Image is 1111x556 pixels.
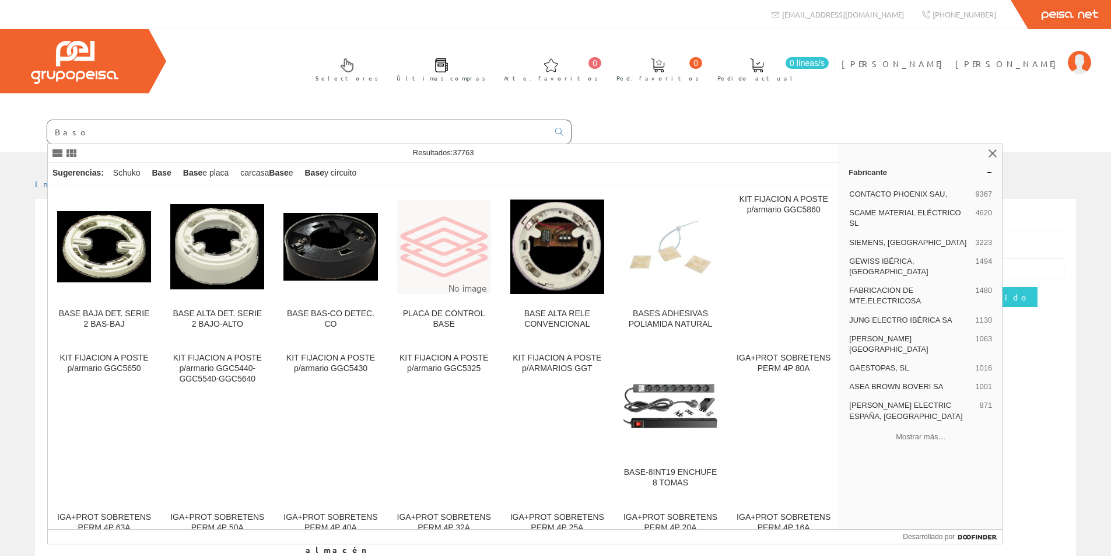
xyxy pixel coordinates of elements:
font: [PERSON_NAME][GEOGRAPHIC_DATA] [849,334,928,354]
img: BASE BAJA DET. SERIE 2 BAS-BAJ [57,211,151,282]
font: 1063 [975,334,992,343]
font: Selectores [316,74,378,82]
font: IGA+PROT SOBRETENS PERM 4P 32A [397,512,491,532]
a: KIT FIJACION A POSTE p/ARMARIOS GGT [501,344,614,502]
a: Selectores [304,48,384,89]
font: IGA+PROT SOBRETENS PERM 4P 20A [623,512,717,532]
font: 1480 [975,286,992,295]
a: KIT FIJACION A POSTE p/armario GGC5430 [274,344,387,502]
font: 3223 [975,238,992,247]
a: Últimas compras [385,48,492,89]
a: KIT FIJACION A POSTE p/armario GGC5325 [388,344,500,502]
button: Mostrar más… [844,427,997,446]
font: Pedido actual [717,74,797,82]
a: KIT FIJACION A POSTE p/armario GGC5650 [48,344,160,502]
font: Base [183,168,202,177]
font: IGA+PROT SOBRETENS PERM 4P 63A [57,512,151,532]
input: Buscar ... [47,120,548,144]
font: 0 [693,58,698,68]
font: BASE BAS-CO DETEC. CO [287,309,374,328]
font: Resultados: [413,148,453,157]
font: Ped. favoritos [616,74,699,82]
font: BASE ALTA RELE CONVENCIONAL [524,309,590,328]
font: IGA+PROT SOBRETENS PERM 4P 16A [737,512,830,532]
font: CONTACTO PHOENIX SAU, [849,190,947,198]
font: KIT FIJACION A POSTE p/armario GGC5325 [399,353,488,373]
font: Desarrollado por [903,533,955,541]
font: JUNG ELECTRO IBÉRICA SA [849,316,952,324]
font: Base [304,168,324,177]
font: Mostrar más… [896,432,945,440]
font: 1494 [975,257,992,265]
font: 0 [593,58,597,68]
font: ASEA BROWN BOVERI SA [849,382,943,391]
a: IGA+PROT SOBRETENS PERM 4P 16A [727,503,840,547]
font: BASES ADHESIVAS POLIAMIDA NATURAL [629,309,713,328]
a: Inicio [35,179,85,189]
a: KIT FIJACION A POSTE p/armario GGC5440-GGC5540-GGC5640 [161,344,274,502]
font: IGA+PROT SOBRETENS PERM 4P 25A [510,512,604,532]
font: IGA+PROT SOBRETENS PERM 4P 80A [737,353,830,373]
img: PLACA DE CONTROL BASE [397,200,491,293]
font: e [289,168,293,177]
a: BASE BAJA DET. SERIE 2 BAS-BAJ BASE BAJA DET. SERIE 2 BAS-BAJ [48,185,160,343]
font: GEWISS IBÉRICA, [GEOGRAPHIC_DATA] [849,257,928,276]
img: BASE ALTA RELE CONVENCIONAL [510,200,604,294]
font: Arte. favoritos [504,74,598,82]
img: BASE ALTA DET. SERIE 2 BAJO-ALTO [170,204,264,289]
font: 1016 [975,363,992,372]
font: SCAME MATERIAL ELÉCTRICO SL [849,208,961,228]
font: PLACA DE CONTROL BASE [403,309,485,328]
font: Base [152,168,171,177]
font: BASE ALTA DET. SERIE 2 BAJO-ALTO [173,309,262,328]
a: BASE ALTA RELE CONVENCIONAL BASE ALTA RELE CONVENCIONAL [501,185,614,343]
a: Desarrollado por [903,530,1002,544]
font: FABRICACION DE MTE.ELECTRICOSA [849,286,921,305]
font: KIT FIJACION A POSTE p/armario GGC5440-GGC5540-GGC5640 [173,353,262,383]
a: Fabricante [839,163,1002,181]
a: IGA+PROT SOBRETENS PERM 4P 50A [161,503,274,547]
font: IGA+PROT SOBRETENS PERM 4P 50A [170,512,264,532]
font: KIT FIJACION A POSTE p/armario GGC5430 [286,353,375,373]
font: [EMAIL_ADDRESS][DOMAIN_NAME] [782,9,904,19]
a: BASE BAS-CO DETEC. CO BASE BAS-CO DETEC. CO [274,185,387,343]
font: 1130 [975,316,992,324]
a: IGA+PROT SOBRETENS PERM 4P 40A [274,503,387,547]
font: 37763 [453,148,474,157]
a: IGA+PROT SOBRETENS PERM 4P 63A [48,503,160,547]
a: IGA+PROT SOBRETENS PERM 4P 25A [501,503,614,547]
a: IGA+PROT SOBRETENS PERM 4P 80A [727,344,840,502]
font: Sugerencias: [52,168,104,177]
a: IGA+PROT SOBRETENS PERM 4P 32A [388,503,500,547]
a: BASE-8INT19 ENCHUFE 8 TOMAS BASE-8INT19 ENCHUFE 8 TOMAS [614,344,727,502]
font: BASE BAJA DET. SERIE 2 BAS-BAJ [59,309,150,328]
font: SIEMENS, [GEOGRAPHIC_DATA] [849,238,966,247]
font: [PERSON_NAME] [PERSON_NAME] [842,58,1062,69]
font: BASE-8INT19 ENCHUFE 8 TOMAS [624,467,717,487]
img: BASES ADHESIVAS POLIAMIDA NATURAL [623,200,717,293]
font: KIT FIJACION A POSTE p/armario GGC5860 [740,194,828,214]
font: 9367 [975,190,992,198]
font: 0 líneas/s [790,58,825,68]
font: [PHONE_NUMBER] [933,9,996,19]
a: BASES ADHESIVAS POLIAMIDA NATURAL BASES ADHESIVAS POLIAMIDA NATURAL [614,185,727,343]
font: Últimas compras [397,74,486,82]
font: IGA+PROT SOBRETENS PERM 4P 40A [283,512,377,532]
img: BASE BAS-CO DETEC. CO [283,213,377,280]
font: GAESTOPAS, SL [849,363,909,372]
a: KIT FIJACION A POSTE p/armario GGC5860 [727,185,840,343]
font: KIT FIJACION A POSTE p/ARMARIOS GGT [513,353,601,373]
font: Base [269,168,288,177]
font: carcasa [240,168,269,177]
font: 4620 [975,208,992,217]
font: e placa [202,168,229,177]
font: [PERSON_NAME] ELECTRIC ESPAÑA, [GEOGRAPHIC_DATA] [849,401,962,420]
a: PLACA DE CONTROL BASE PLACA DE CONTROL BASE [388,185,500,343]
img: Grupo Peisa [31,41,118,84]
font: 871 [980,401,993,410]
font: Schuko [113,168,141,177]
font: y circuito [324,168,356,177]
img: BASE-8INT19 ENCHUFE 8 TOMAS [623,383,717,428]
a: IGA+PROT SOBRETENS PERM 4P 20A [614,503,727,547]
